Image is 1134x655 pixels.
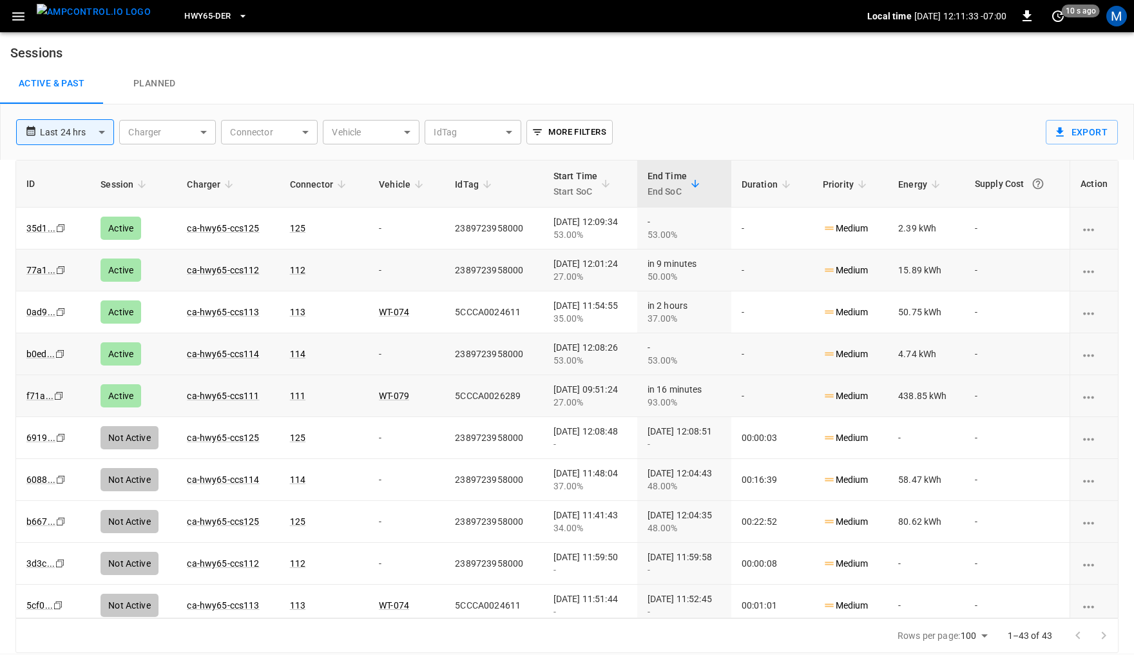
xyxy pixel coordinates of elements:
[961,627,992,645] div: 100
[101,177,150,192] span: Session
[553,299,627,325] div: [DATE] 11:54:55
[54,347,67,361] div: copy
[553,605,627,618] div: -
[290,433,305,443] a: 125
[648,425,721,451] div: [DATE] 12:08:51
[187,391,259,401] a: ca-hwy65-ccs111
[888,543,965,585] td: -
[553,383,627,409] div: [DATE] 09:51:24
[26,600,53,611] a: 5cf0...
[965,375,1070,417] td: -
[290,177,350,192] span: Connector
[369,459,445,501] td: -
[187,600,259,611] a: ca-hwy65-ccs113
[37,4,151,20] img: ampcontrol.io logo
[731,501,812,543] td: 00:22:52
[898,629,960,642] p: Rows per page:
[290,223,305,233] a: 125
[965,543,1070,585] td: -
[1048,6,1068,26] button: set refresh interval
[914,10,1006,23] p: [DATE] 12:11:33 -07:00
[1081,264,1108,277] div: charging session options
[731,249,812,291] td: -
[55,221,68,235] div: copy
[553,396,627,409] div: 27.00%
[187,265,259,275] a: ca-hwy65-ccs112
[445,417,543,459] td: 2389723958000
[823,599,869,612] p: Medium
[731,291,812,333] td: -
[823,389,869,403] p: Medium
[648,467,721,493] div: [DATE] 12:04:43
[101,342,141,366] div: Active
[553,551,627,576] div: [DATE] 11:59:50
[26,558,55,569] a: 3d3c...
[1081,222,1108,235] div: charging session options
[101,217,141,240] div: Active
[187,433,259,443] a: ca-hwy65-ccs125
[445,459,543,501] td: 2389723958000
[888,291,965,333] td: 50.75 kWh
[101,426,159,449] div: Not Active
[290,600,305,611] a: 113
[823,222,869,235] p: Medium
[1081,347,1108,360] div: charging session options
[53,389,66,403] div: copy
[731,208,812,249] td: -
[553,257,627,283] div: [DATE] 12:01:24
[101,259,141,282] div: Active
[965,249,1070,291] td: -
[290,474,305,485] a: 114
[1008,629,1053,642] p: 1–43 of 43
[731,459,812,501] td: 00:16:39
[888,208,965,249] td: 2.39 kWh
[965,501,1070,543] td: -
[553,438,627,451] div: -
[290,558,305,569] a: 112
[823,473,869,487] p: Medium
[648,228,721,241] div: 53.00%
[369,543,445,585] td: -
[823,264,869,277] p: Medium
[888,333,965,375] td: 4.74 kWh
[290,349,305,359] a: 114
[553,168,598,199] div: Start Time
[648,563,721,576] div: -
[965,208,1070,249] td: -
[553,341,627,367] div: [DATE] 12:08:26
[553,168,615,199] span: Start TimeStart SoC
[445,375,543,417] td: 5CCCA0026289
[975,172,1059,195] div: Supply Cost
[553,467,627,493] div: [DATE] 11:48:04
[965,417,1070,459] td: -
[553,228,627,241] div: 53.00%
[379,600,409,611] a: WT-074
[553,480,627,493] div: 37.00%
[888,501,965,543] td: 80.62 kWh
[553,184,598,199] p: Start SoC
[731,585,812,627] td: 00:01:01
[648,592,721,618] div: [DATE] 11:52:45
[867,10,912,23] p: Local time
[553,312,627,325] div: 35.00%
[965,585,1070,627] td: -
[26,307,55,317] a: 0ad9...
[823,306,869,319] p: Medium
[965,459,1070,501] td: -
[55,263,68,277] div: copy
[445,249,543,291] td: 2389723958000
[823,347,869,361] p: Medium
[369,501,445,543] td: -
[290,516,305,527] a: 125
[731,543,812,585] td: 00:00:08
[553,354,627,367] div: 53.00%
[648,509,721,534] div: [DATE] 12:04:35
[888,417,965,459] td: -
[888,585,965,627] td: -
[1026,172,1050,195] button: The cost of your charging session based on your supply rates
[1081,473,1108,486] div: charging session options
[379,391,409,401] a: WT-079
[888,249,965,291] td: 15.89 kWh
[455,177,495,192] span: IdTag
[1046,120,1118,144] button: Export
